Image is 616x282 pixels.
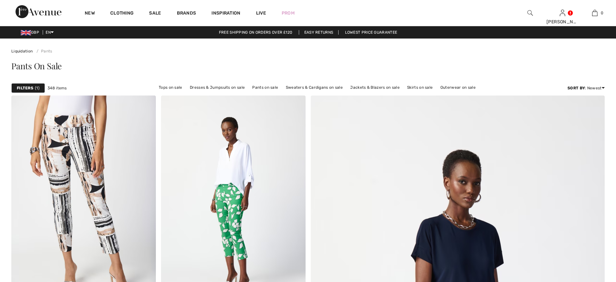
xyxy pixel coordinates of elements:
[21,30,42,35] span: GBP
[299,30,339,35] a: Easy Returns
[11,49,33,53] a: Liquidation
[110,10,134,17] a: Clothing
[560,9,565,17] img: My Info
[211,10,240,17] span: Inspiration
[214,30,298,35] a: Free shipping on orders over ₤120
[149,10,161,17] a: Sale
[347,83,403,92] a: Jackets & Blazers on sale
[567,85,605,91] div: : Newest
[85,10,95,17] a: New
[437,83,479,92] a: Outerwear on sale
[282,10,295,17] a: Prom
[187,83,248,92] a: Dresses & Jumpsuits on sale
[340,30,403,35] a: Lowest Price Guarantee
[404,83,436,92] a: Skirts on sale
[567,86,585,90] strong: Sort By
[21,30,31,35] img: UK Pound
[48,85,67,91] span: 348 items
[560,10,565,16] a: Sign In
[527,9,533,17] img: search the website
[177,10,196,17] a: Brands
[283,83,346,92] a: Sweaters & Cardigans on sale
[249,83,281,92] a: Pants on sale
[592,9,598,17] img: My Bag
[546,18,578,25] div: [PERSON_NAME]
[156,83,186,92] a: Tops on sale
[11,60,62,72] span: Pants On Sale
[17,85,33,91] strong: Filters
[256,10,266,17] a: Live
[34,49,52,53] a: Pants
[46,30,54,35] span: EN
[579,9,611,17] a: 0
[16,5,61,18] img: 1ère Avenue
[601,10,603,16] span: 0
[35,85,39,91] span: 1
